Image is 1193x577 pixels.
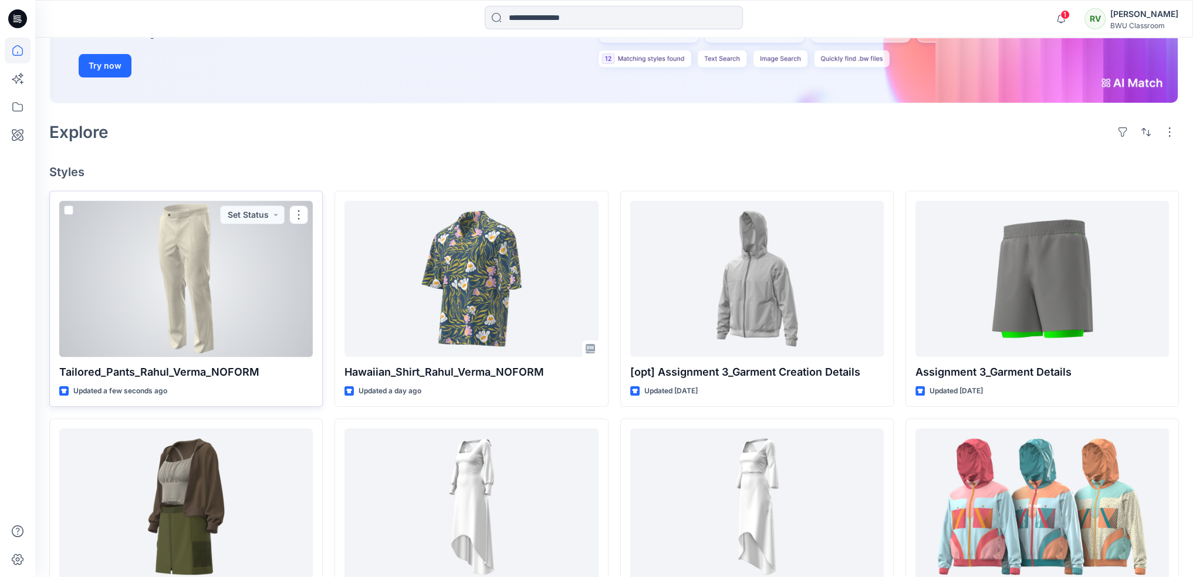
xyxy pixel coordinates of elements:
h4: Styles [49,165,1179,179]
a: Assignment 3_Garment Details [915,201,1169,357]
p: Assignment 3_Garment Details [915,364,1169,380]
button: Try now [79,54,131,77]
div: [PERSON_NAME] [1110,7,1178,21]
p: Updated a few seconds ago [73,385,167,397]
div: BWU Classroom [1110,21,1178,30]
a: Hawaiian_Shirt_Rahul_Verma_NOFORM [344,201,598,357]
a: [opt] Assignment 3_Garment Creation Details [630,201,884,357]
div: RV [1084,8,1106,29]
p: Updated [DATE] [644,385,698,397]
span: 1 [1060,10,1070,19]
p: Tailored_Pants_Rahul_Verma_NOFORM [59,364,313,380]
p: Hawaiian_Shirt_Rahul_Verma_NOFORM [344,364,598,380]
p: Updated [DATE] [930,385,983,397]
p: [opt] Assignment 3_Garment Creation Details [630,364,884,380]
p: Updated a day ago [359,385,421,397]
h2: Explore [49,123,109,141]
a: Tailored_Pants_Rahul_Verma_NOFORM [59,201,313,357]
